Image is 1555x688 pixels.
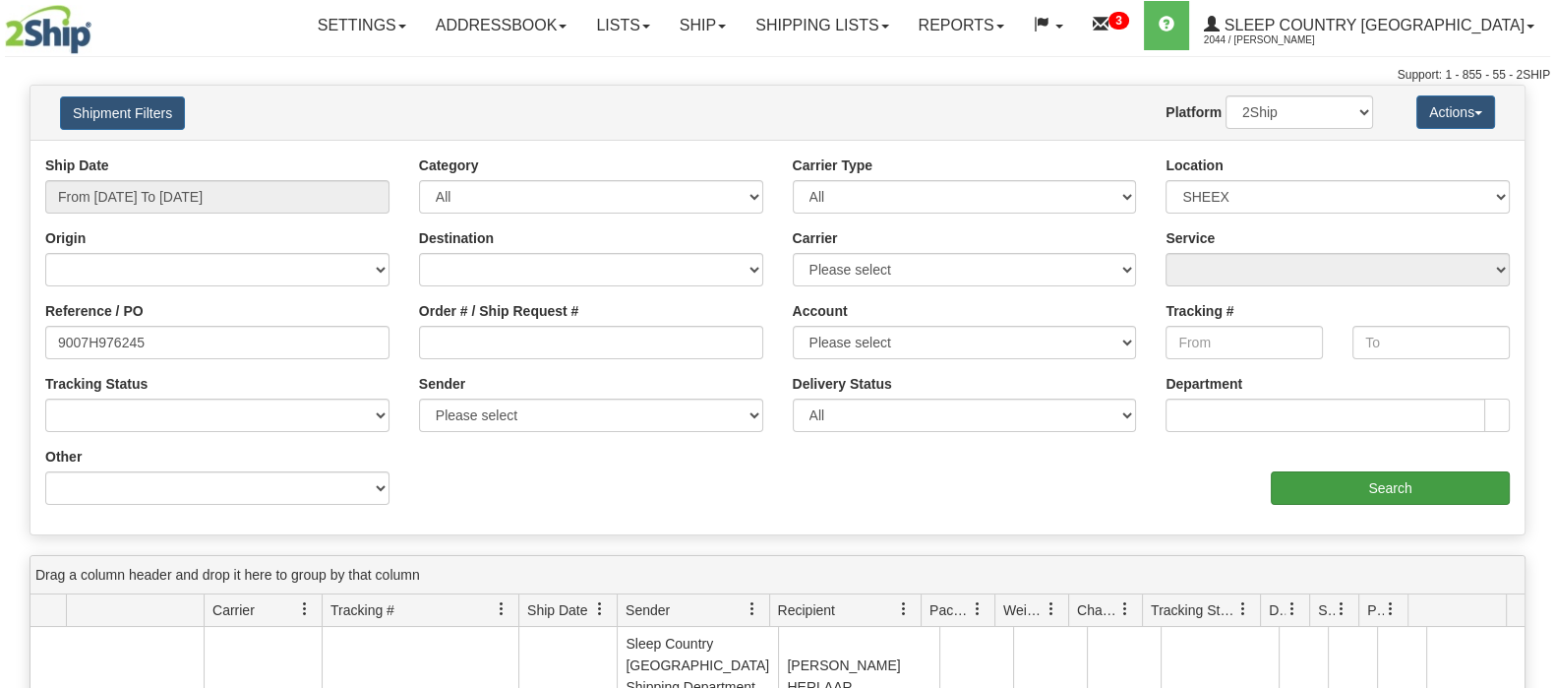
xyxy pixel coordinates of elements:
label: Delivery Status [793,374,892,394]
a: Pickup Status filter column settings [1374,593,1407,626]
label: Category [419,156,479,175]
a: Carrier filter column settings [288,593,322,626]
label: Destination [419,228,494,248]
label: Account [793,301,848,321]
span: Ship Date [527,600,587,620]
a: Charge filter column settings [1108,593,1142,626]
a: 3 [1078,1,1144,50]
a: Sender filter column settings [736,593,769,626]
a: Recipient filter column settings [887,593,921,626]
span: Delivery Status [1269,600,1286,620]
span: Shipment Issues [1318,600,1335,620]
label: Department [1166,374,1242,394]
label: Platform [1166,102,1222,122]
span: Sender [626,600,670,620]
button: Actions [1416,95,1495,129]
label: Other [45,447,82,467]
span: Weight [1003,600,1045,620]
label: Order # / Ship Request # [419,301,579,321]
div: Support: 1 - 855 - 55 - 2SHIP [5,67,1550,84]
label: Service [1166,228,1215,248]
a: Ship Date filter column settings [583,593,617,626]
input: Search [1271,471,1510,505]
a: Delivery Status filter column settings [1276,593,1309,626]
a: Tracking Status filter column settings [1226,593,1260,626]
label: Carrier [793,228,838,248]
img: logo2044.jpg [5,5,91,54]
span: Tracking Status [1151,600,1236,620]
a: Sleep Country [GEOGRAPHIC_DATA] 2044 / [PERSON_NAME] [1189,1,1549,50]
a: Lists [581,1,664,50]
span: Carrier [212,600,255,620]
label: Origin [45,228,86,248]
span: Tracking # [330,600,394,620]
div: grid grouping header [30,556,1525,594]
a: Ship [665,1,741,50]
label: Carrier Type [793,156,872,175]
a: Packages filter column settings [961,593,994,626]
span: Pickup Status [1367,600,1384,620]
a: Shipment Issues filter column settings [1325,593,1358,626]
span: Packages [929,600,971,620]
a: Settings [303,1,421,50]
a: Tracking # filter column settings [485,593,518,626]
a: Addressbook [421,1,582,50]
sup: 3 [1108,12,1129,30]
a: Weight filter column settings [1035,593,1068,626]
label: Ship Date [45,156,109,175]
a: Shipping lists [741,1,903,50]
label: Sender [419,374,465,394]
label: Tracking # [1166,301,1233,321]
span: Charge [1077,600,1118,620]
span: Recipient [778,600,835,620]
input: From [1166,326,1323,359]
label: Location [1166,156,1223,175]
button: Shipment Filters [60,96,185,130]
span: Sleep Country [GEOGRAPHIC_DATA] [1220,17,1525,33]
span: 2044 / [PERSON_NAME] [1204,31,1351,50]
a: Reports [904,1,1019,50]
label: Tracking Status [45,374,148,394]
label: Reference / PO [45,301,144,321]
input: To [1352,326,1510,359]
